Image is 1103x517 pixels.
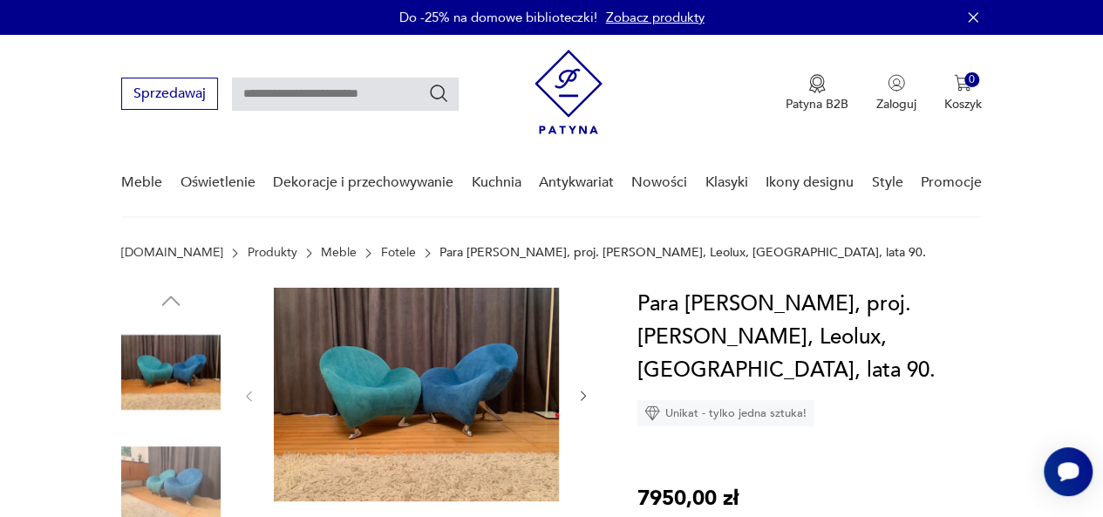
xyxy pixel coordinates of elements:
[428,83,449,104] button: Szukaj
[248,246,297,260] a: Produkty
[121,323,221,422] img: Zdjęcie produktu Para foteli Papageno, proj. Jan Armgardt, Leolux, Holandia, lata 90.
[964,72,979,87] div: 0
[121,149,162,216] a: Meble
[321,246,357,260] a: Meble
[180,149,255,216] a: Oświetlenie
[1044,447,1093,496] iframe: Smartsupp widget button
[786,96,848,112] p: Patyna B2B
[381,246,416,260] a: Fotele
[471,149,521,216] a: Kuchnia
[944,74,982,112] button: 0Koszyk
[637,400,814,426] div: Unikat - tylko jedna sztuka!
[766,149,854,216] a: Ikony designu
[954,74,971,92] img: Ikona koszyka
[888,74,905,92] img: Ikonka użytkownika
[876,96,916,112] p: Zaloguj
[121,89,218,101] a: Sprzedawaj
[399,9,597,26] p: Do -25% na domowe biblioteczki!
[705,149,748,216] a: Klasyki
[786,74,848,112] a: Ikona medaluPatyna B2B
[944,96,982,112] p: Koszyk
[871,149,902,216] a: Style
[539,149,614,216] a: Antykwariat
[637,482,739,515] p: 7950,00 zł
[631,149,687,216] a: Nowości
[439,246,926,260] p: Para [PERSON_NAME], proj. [PERSON_NAME], Leolux, [GEOGRAPHIC_DATA], lata 90.
[121,246,223,260] a: [DOMAIN_NAME]
[921,149,982,216] a: Promocje
[274,288,559,501] img: Zdjęcie produktu Para foteli Papageno, proj. Jan Armgardt, Leolux, Holandia, lata 90.
[644,405,660,421] img: Ikona diamentu
[606,9,705,26] a: Zobacz produkty
[273,149,453,216] a: Dekoracje i przechowywanie
[786,74,848,112] button: Patyna B2B
[121,78,218,110] button: Sprzedawaj
[808,74,826,93] img: Ikona medalu
[637,288,982,387] h1: Para [PERSON_NAME], proj. [PERSON_NAME], Leolux, [GEOGRAPHIC_DATA], lata 90.
[534,50,603,134] img: Patyna - sklep z meblami i dekoracjami vintage
[876,74,916,112] button: Zaloguj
